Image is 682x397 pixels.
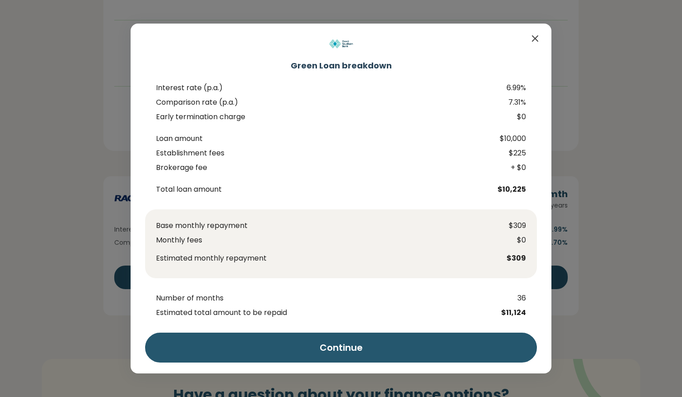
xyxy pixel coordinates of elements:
[156,148,492,159] span: Establishment fees
[156,293,492,304] span: Number of months
[492,82,537,93] span: 6.99%
[156,253,481,264] span: Estimated monthly repayment
[156,97,492,108] span: Comparison rate (p.a.)
[492,293,537,304] span: 36
[492,97,537,108] span: 7.31%
[492,162,537,173] span: + $0
[481,253,526,264] span: $309
[492,307,537,318] span: $11,124
[309,34,373,53] img: Lender Logo
[156,82,492,93] span: Interest rate (p.a.)
[156,184,492,195] span: Total loan amount
[530,33,541,44] button: Close
[156,235,481,246] span: Monthly fees
[145,333,537,363] button: Continue
[156,133,492,144] span: Loan amount
[481,235,526,246] span: $0
[492,111,537,122] span: $0
[156,162,492,173] span: Brokerage fee
[492,133,537,144] span: $10,000
[492,184,537,195] span: $10,225
[492,148,537,159] span: $225
[156,111,492,122] span: Early termination charge
[156,307,492,318] span: Estimated total amount to be repaid
[145,60,537,71] h2: Green Loan breakdown
[481,220,526,231] span: $309
[156,220,481,231] span: Base monthly repayment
